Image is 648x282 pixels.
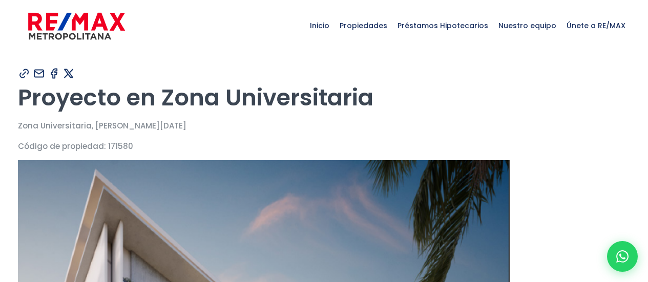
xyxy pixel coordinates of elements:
span: Propiedades [335,10,392,41]
h1: Proyecto en Zona Universitaria [18,83,631,112]
span: Inicio [305,10,335,41]
img: Compartir [62,67,75,80]
p: Zona Universitaria, [PERSON_NAME][DATE] [18,119,631,132]
span: Código de propiedad: [18,141,106,151]
span: Nuestro equipo [493,10,561,41]
img: Compartir [48,67,60,80]
span: 171580 [108,141,133,151]
img: Compartir [33,67,46,80]
span: Únete a RE/MAX [561,10,631,41]
span: Préstamos Hipotecarios [392,10,493,41]
img: remax-metropolitana-logo [28,11,125,41]
img: Compartir [18,67,31,80]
